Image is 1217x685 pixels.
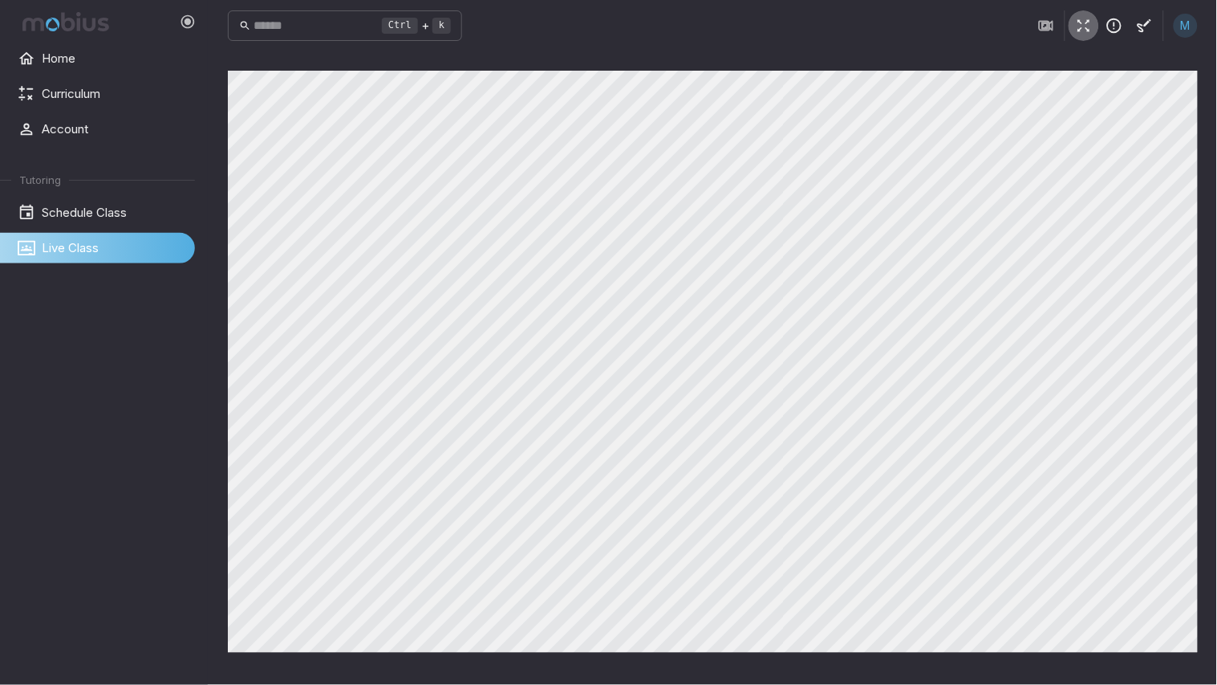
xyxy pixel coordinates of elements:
[1130,10,1160,41] button: Start Drawing on Questions
[42,239,184,257] span: Live Class
[382,18,418,34] kbd: Ctrl
[1174,14,1198,38] div: M
[42,50,184,67] span: Home
[432,18,451,34] kbd: k
[42,204,184,222] span: Schedule Class
[1099,10,1130,41] button: Report an Issue
[1069,10,1099,41] button: Fullscreen Game
[382,16,451,35] div: +
[42,85,184,103] span: Curriculum
[19,173,61,187] span: Tutoring
[42,120,184,138] span: Account
[1031,10,1061,41] button: Join in Zoom Client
